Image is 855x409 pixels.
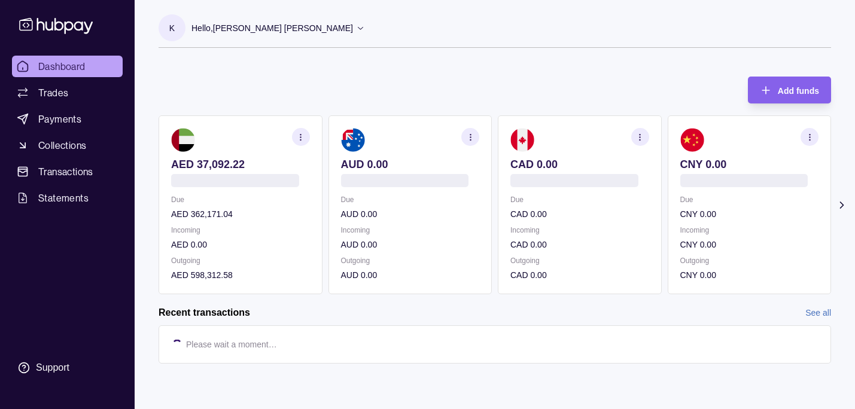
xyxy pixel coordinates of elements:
p: Outgoing [510,254,649,267]
p: CAD 0.00 [510,207,649,221]
p: AED 598,312.58 [171,268,310,282]
a: Trades [12,82,123,103]
span: Payments [38,112,81,126]
span: Add funds [778,86,819,96]
p: CAD 0.00 [510,238,649,251]
span: Transactions [38,164,93,179]
a: Collections [12,135,123,156]
h2: Recent transactions [159,306,250,319]
p: Hello, [PERSON_NAME] [PERSON_NAME] [191,22,353,35]
p: Due [680,193,819,206]
p: CAD 0.00 [510,268,649,282]
span: Statements [38,191,89,205]
p: K [169,22,175,35]
p: Due [510,193,649,206]
p: AUD 0.00 [341,238,480,251]
img: au [341,128,365,152]
div: Support [36,361,69,374]
a: Payments [12,108,123,130]
a: Dashboard [12,56,123,77]
p: CNY 0.00 [680,238,819,251]
p: Incoming [510,224,649,237]
a: Statements [12,187,123,209]
span: Collections [38,138,86,152]
p: Incoming [171,224,310,237]
p: AUD 0.00 [341,207,480,221]
p: Outgoing [341,254,480,267]
p: AED 0.00 [171,238,310,251]
p: CNY 0.00 [680,268,819,282]
p: AUD 0.00 [341,268,480,282]
span: Dashboard [38,59,86,74]
button: Add funds [748,77,831,103]
a: Transactions [12,161,123,182]
p: Due [171,193,310,206]
p: Outgoing [171,254,310,267]
img: ca [510,128,534,152]
p: Please wait a moment… [186,338,277,351]
img: cn [680,128,704,152]
a: See all [805,306,831,319]
p: Incoming [341,224,480,237]
p: CNY 0.00 [680,207,819,221]
p: CNY 0.00 [680,158,819,171]
p: AED 362,171.04 [171,207,310,221]
p: Due [341,193,480,206]
p: Incoming [680,224,819,237]
a: Support [12,355,123,380]
span: Trades [38,86,68,100]
p: CAD 0.00 [510,158,649,171]
p: AED 37,092.22 [171,158,310,171]
img: ae [171,128,195,152]
p: Outgoing [680,254,819,267]
p: AUD 0.00 [341,158,480,171]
